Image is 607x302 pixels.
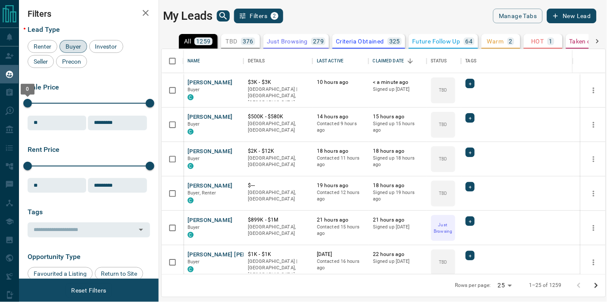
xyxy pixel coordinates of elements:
p: 1 [549,38,553,44]
button: Sort [404,55,416,67]
p: 10 hours ago [317,79,364,86]
p: TBD [439,190,447,197]
p: $500K - $580K [248,113,308,120]
div: Seller [28,55,54,68]
p: Contacted 9 hours ago [317,120,364,134]
span: + [469,79,472,88]
div: + [466,251,475,260]
p: TBD [226,38,238,44]
div: Name [188,49,200,73]
div: condos.ca [188,163,194,169]
span: Buyer [188,259,200,265]
p: [DATE] [317,251,364,258]
div: condos.ca [188,94,194,100]
span: Opportunity Type [28,253,81,261]
p: Signed up [DATE] [373,258,422,265]
div: + [466,79,475,88]
span: Buyer [63,43,84,50]
p: 279 [313,38,324,44]
div: Tags [466,49,477,73]
div: Status [431,49,447,73]
span: Seller [31,58,51,65]
button: [PERSON_NAME] [188,216,233,225]
p: Rows per page: [455,282,491,289]
p: [GEOGRAPHIC_DATA], [GEOGRAPHIC_DATA] [248,120,308,134]
p: [GEOGRAPHIC_DATA], [GEOGRAPHIC_DATA] [248,155,308,168]
span: + [469,182,472,191]
p: 21 hours ago [317,216,364,224]
p: TBD [439,156,447,162]
button: more [587,153,600,166]
button: more [587,256,600,269]
p: 21 hours ago [373,216,422,224]
button: more [587,222,600,234]
button: Filters2 [234,9,284,23]
span: Precon [59,58,84,65]
div: Name [183,49,244,73]
button: [PERSON_NAME] [188,148,233,156]
p: 1259 [196,38,211,44]
button: [PERSON_NAME] [188,113,233,121]
span: Lead Type [28,25,60,34]
p: Just Browsing [267,38,308,44]
p: Signed up [DATE] [373,224,422,231]
p: < a minute ago [373,79,422,86]
p: 15 hours ago [373,113,422,120]
div: Investor [89,40,123,53]
div: condos.ca [188,266,194,272]
span: + [469,251,472,260]
span: 0 [26,86,29,92]
span: Investor [92,43,120,50]
p: [GEOGRAPHIC_DATA], [GEOGRAPHIC_DATA] [248,224,308,237]
span: Renter [31,43,54,50]
p: 325 [389,38,400,44]
p: $899K - $1M [248,216,308,224]
p: Contacted 16 hours ago [317,258,364,271]
p: 19 hours ago [317,182,364,189]
p: 1–25 of 1259 [529,282,562,289]
span: Buyer, Renter [188,190,216,196]
p: 18 hours ago [373,148,422,155]
p: Contacted 11 hours ago [317,155,364,168]
div: Precon [56,55,87,68]
button: [PERSON_NAME] [188,79,233,87]
p: [GEOGRAPHIC_DATA], [GEOGRAPHIC_DATA] [248,189,308,203]
span: + [469,217,472,225]
div: Last Active [317,49,344,73]
div: Claimed Date [369,49,427,73]
button: more [587,187,600,200]
h2: Filters [28,9,150,19]
span: 2 [272,13,278,19]
button: search button [217,10,230,22]
p: All [184,38,191,44]
button: Go to next page [588,277,605,294]
div: Return to Site [95,267,143,280]
button: Manage Tabs [493,9,542,23]
div: + [466,148,475,157]
div: 25 [494,279,515,292]
span: Rent Price [28,145,59,154]
p: Contacted 12 hours ago [317,189,364,203]
button: Open [135,224,147,236]
span: Sale Price [28,83,59,91]
p: TBD [439,87,447,93]
span: Buyer [188,156,200,161]
p: TBD [439,121,447,128]
button: more [587,118,600,131]
p: 2 [509,38,513,44]
p: 376 [243,38,253,44]
button: Reset Filters [66,283,112,298]
p: 64 [466,38,473,44]
div: condos.ca [188,232,194,238]
p: $3K - $3K [248,79,308,86]
span: Tags [28,208,43,216]
div: Renter [28,40,57,53]
p: $2K - $12K [248,148,308,155]
p: [GEOGRAPHIC_DATA] | [GEOGRAPHIC_DATA], [GEOGRAPHIC_DATA] [248,258,308,278]
div: Details [244,49,313,73]
p: Criteria Obtained [336,38,384,44]
div: Tags [461,49,573,73]
p: Just Browsing [432,222,454,234]
button: more [587,84,600,97]
p: Signed up 19 hours ago [373,189,422,203]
